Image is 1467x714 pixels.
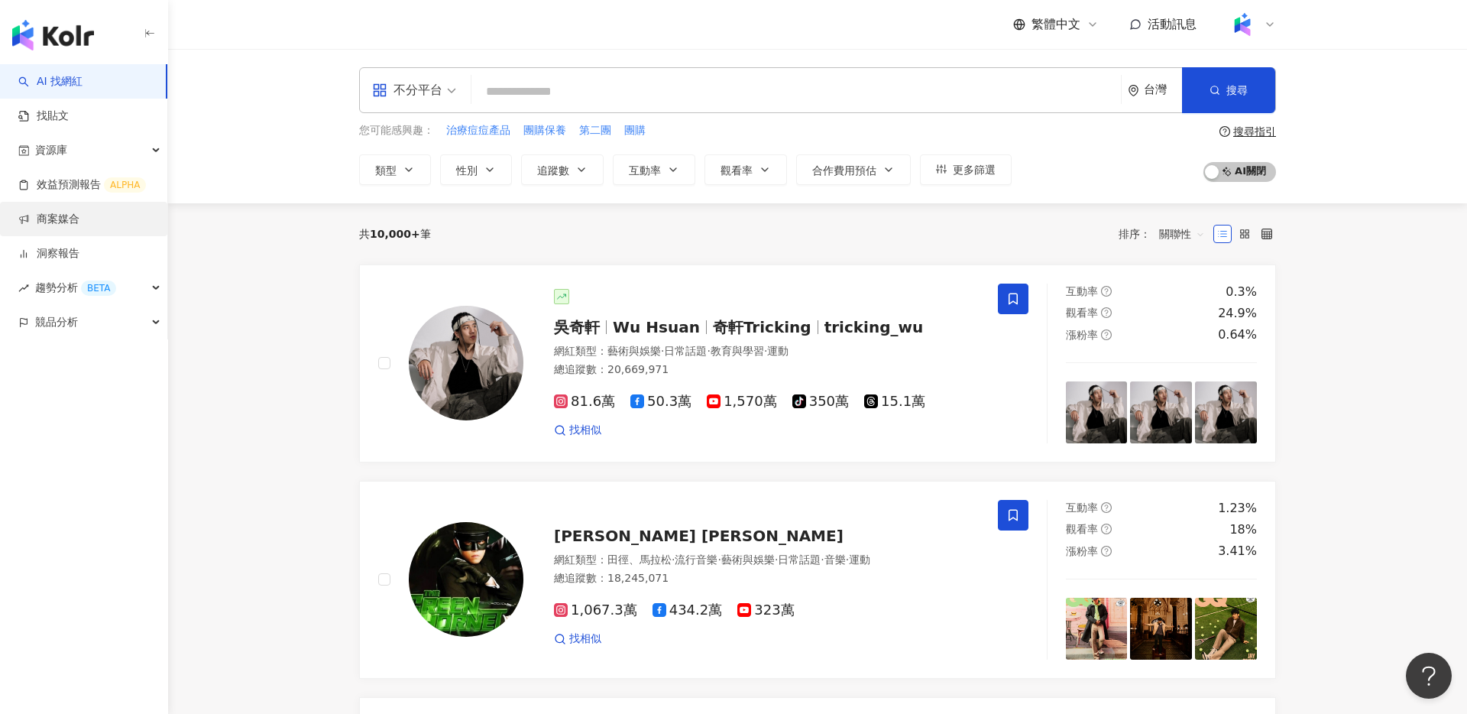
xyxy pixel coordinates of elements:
[1195,381,1257,443] img: post-image
[1148,17,1197,31] span: 活動訊息
[1229,521,1257,538] div: 18%
[554,318,600,336] span: 吳奇軒
[1066,307,1098,319] span: 觀看率
[1101,546,1112,557] span: question-circle
[624,123,646,138] span: 團購
[717,553,721,566] span: ·
[1218,305,1257,322] div: 24.9%
[1101,307,1112,318] span: question-circle
[737,602,794,618] span: 323萬
[18,212,79,227] a: 商案媒合
[1182,67,1275,113] button: 搜尋
[721,164,753,177] span: 觀看率
[1130,598,1192,660] img: post-image
[792,394,849,410] span: 350萬
[1066,501,1098,514] span: 互動率
[18,74,83,89] a: searchAI 找網紅
[409,306,523,420] img: KOL Avatar
[920,154,1012,185] button: 更多篩選
[554,631,601,647] a: 找相似
[81,281,116,296] div: BETA
[446,123,510,138] span: 治療痘痘產品
[613,318,700,336] span: Wu Hsuan
[824,553,846,566] span: 音樂
[569,423,601,438] span: 找相似
[796,154,911,185] button: 合作費用預估
[554,394,615,410] span: 81.6萬
[554,571,980,586] div: 總追蹤數 ： 18,245,071
[661,345,664,357] span: ·
[1218,543,1257,560] div: 3.41%
[849,553,870,566] span: 運動
[1195,598,1257,660] img: post-image
[554,423,601,438] a: 找相似
[623,122,646,139] button: 團購
[630,394,691,410] span: 50.3萬
[1066,381,1128,443] img: post-image
[721,553,775,566] span: 藝術與娛樂
[607,345,661,357] span: 藝術與娛樂
[1101,524,1112,534] span: question-circle
[554,602,637,618] span: 1,067.3萬
[1066,523,1098,535] span: 觀看率
[764,345,767,357] span: ·
[1101,502,1112,513] span: question-circle
[1226,284,1257,300] div: 0.3%
[1101,329,1112,340] span: question-circle
[1159,222,1205,246] span: 關聯性
[359,154,431,185] button: 類型
[812,164,876,177] span: 合作費用預估
[713,318,811,336] span: 奇軒Tricking
[1218,500,1257,517] div: 1.23%
[1066,545,1098,557] span: 漲粉率
[778,553,821,566] span: 日常話題
[578,122,612,139] button: 第二團
[359,481,1276,679] a: KOL Avatar[PERSON_NAME] [PERSON_NAME]網紅類型：田徑、馬拉松·流行音樂·藝術與娛樂·日常話題·音樂·運動總追蹤數：18,245,0711,067.3萬434....
[554,362,980,378] div: 總追蹤數 ： 20,669,971
[1130,381,1192,443] img: post-image
[372,78,442,102] div: 不分平台
[370,228,420,240] span: 10,000+
[629,164,661,177] span: 互動率
[523,123,566,138] span: 團購保養
[864,394,925,410] span: 15.1萬
[1218,326,1257,343] div: 0.64%
[521,154,604,185] button: 追蹤數
[607,553,672,566] span: 田徑、馬拉松
[523,122,567,139] button: 團購保養
[440,154,512,185] button: 性別
[653,602,723,618] span: 434.2萬
[359,123,434,138] span: 您可能感興趣：
[846,553,849,566] span: ·
[672,553,675,566] span: ·
[821,553,824,566] span: ·
[1031,16,1080,33] span: 繁體中文
[554,344,980,359] div: 網紅類型 ：
[1066,285,1098,297] span: 互動率
[767,345,789,357] span: 運動
[375,164,397,177] span: 類型
[1233,125,1276,138] div: 搜尋指引
[409,522,523,637] img: KOL Avatar
[554,553,980,568] div: 網紅類型 ：
[579,123,611,138] span: 第二團
[18,283,29,294] span: rise
[18,177,146,193] a: 效益預測報告ALPHA
[537,164,569,177] span: 追蹤數
[675,553,717,566] span: 流行音樂
[1144,83,1182,96] div: 台灣
[372,83,387,98] span: appstore
[359,228,431,240] div: 共 筆
[35,305,78,339] span: 競品分析
[775,553,778,566] span: ·
[445,122,511,139] button: 治療痘痘產品
[1226,84,1248,96] span: 搜尋
[707,345,710,357] span: ·
[704,154,787,185] button: 觀看率
[664,345,707,357] span: 日常話題
[1219,126,1230,137] span: question-circle
[1406,653,1452,699] iframe: Help Scout Beacon - Open
[359,265,1276,462] a: KOL Avatar吳奇軒Wu Hsuan奇軒Trickingtricking_wu網紅類型：藝術與娛樂·日常話題·教育與學習·運動總追蹤數：20,669,97181.6萬50.3萬1,570萬...
[1228,10,1257,39] img: Kolr%20app%20icon%20%281%29.png
[711,345,764,357] span: 教育與學習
